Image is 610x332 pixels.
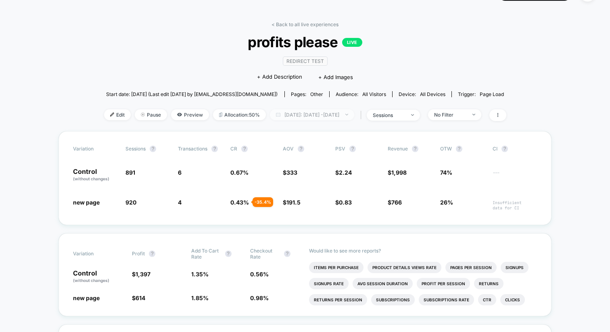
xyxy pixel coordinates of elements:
span: Start date: [DATE] (Last edit [DATE] by [EMAIL_ADDRESS][DOMAIN_NAME]) [106,91,278,97]
button: ? [211,146,218,152]
p: Control [73,168,117,182]
img: end [472,114,475,115]
li: Signups [501,262,529,273]
span: $ [388,199,402,206]
span: Variation [73,248,117,260]
span: OTW [440,146,485,152]
li: Items Per Purchase [309,262,363,273]
img: end [141,113,145,117]
span: $ [132,271,150,278]
li: Pages Per Session [445,262,497,273]
button: ? [349,146,356,152]
span: 1.35 % [191,271,209,278]
a: < Back to all live experiences [272,21,338,27]
span: 1,998 [391,169,407,176]
span: Sessions [125,146,146,152]
img: end [345,114,348,115]
p: Control [73,270,124,284]
span: 74% [440,169,452,176]
span: 0.43 % [230,199,249,206]
div: Pages: [291,91,323,97]
span: CI [493,146,537,152]
span: all devices [420,91,445,97]
button: ? [501,146,508,152]
span: $ [283,199,301,206]
span: --- [493,170,537,182]
li: Returns [474,278,503,289]
span: (without changes) [73,176,109,181]
span: 920 [125,199,136,206]
span: 0.83 [339,199,352,206]
span: Profit [132,251,145,257]
p: Would like to see more reports? [309,248,537,254]
div: - 35.4 % [253,197,273,207]
span: Insufficient data for CI [493,200,537,211]
li: Profit Per Session [417,278,470,289]
span: 191.5 [286,199,301,206]
span: 0.56 % [250,271,269,278]
span: 766 [391,199,402,206]
span: 2.24 [339,169,352,176]
p: LIVE [342,38,362,47]
span: Device: [392,91,451,97]
div: No Filter [434,112,466,118]
span: Allocation: 50% [213,109,266,120]
span: 614 [136,294,145,301]
span: Checkout Rate [250,248,280,260]
span: All Visitors [362,91,386,97]
span: new page [73,294,100,301]
span: Add To Cart Rate [191,248,221,260]
button: ? [149,251,155,257]
span: 26% [440,199,453,206]
span: 891 [125,169,135,176]
div: Trigger: [458,91,504,97]
span: $ [283,169,297,176]
li: Avg Session Duration [353,278,413,289]
span: Page Load [480,91,504,97]
button: ? [298,146,304,152]
span: Variation [73,146,117,152]
li: Signups Rate [309,278,349,289]
span: $ [335,199,352,206]
span: 1,397 [136,271,150,278]
li: Ctr [478,294,496,305]
span: [DATE]: [DATE] - [DATE] [270,109,354,120]
li: Clicks [500,294,525,305]
span: Revenue [388,146,408,152]
button: ? [456,146,462,152]
span: Preview [171,109,209,120]
span: PSV [335,146,345,152]
div: sessions [373,112,405,118]
li: Subscriptions [371,294,415,305]
span: profits please [124,33,486,50]
span: AOV [283,146,294,152]
li: Subscriptions Rate [419,294,474,305]
div: Audience: [336,91,386,97]
span: $ [335,169,352,176]
img: rebalance [219,113,222,117]
li: Product Details Views Rate [368,262,441,273]
img: end [411,114,414,116]
span: Redirect Test [283,56,328,66]
span: other [310,91,323,97]
img: calendar [276,113,280,117]
button: ? [225,251,232,257]
span: (without changes) [73,278,109,283]
span: CR [230,146,237,152]
button: ? [241,146,248,152]
span: Edit [104,109,131,120]
button: ? [284,251,290,257]
span: 6 [178,169,182,176]
span: + Add Description [257,73,302,81]
span: 1.85 % [191,294,209,301]
span: | [358,109,367,121]
span: Pause [135,109,167,120]
span: $ [132,294,145,301]
span: new page [73,199,100,206]
span: 0.67 % [230,169,249,176]
li: Returns Per Session [309,294,367,305]
span: Transactions [178,146,207,152]
span: 333 [286,169,297,176]
button: ? [412,146,418,152]
span: + Add Images [318,74,353,80]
